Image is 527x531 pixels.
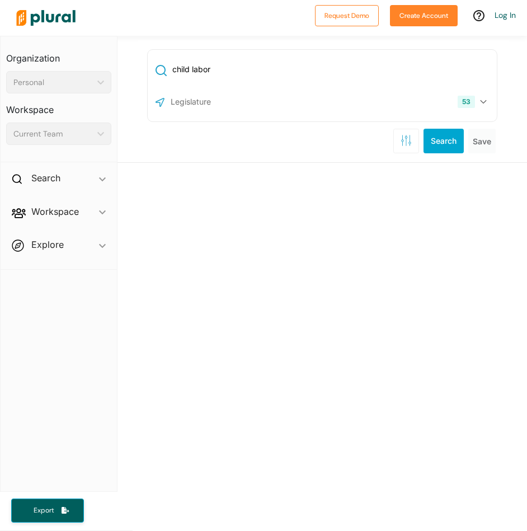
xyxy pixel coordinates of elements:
[26,506,62,515] span: Export
[31,172,60,184] h2: Search
[495,10,516,20] a: Log In
[401,135,412,144] span: Search Filters
[170,91,289,112] input: Legislature
[6,93,111,118] h3: Workspace
[13,128,93,140] div: Current Team
[453,91,494,112] button: 53
[11,499,84,523] button: Export
[315,5,379,26] button: Request Demo
[458,96,475,108] div: 53
[390,9,458,21] a: Create Account
[424,129,464,153] button: Search
[6,42,111,67] h3: Organization
[171,59,494,80] input: Enter keywords, bill # or legislator name
[13,77,93,88] div: Personal
[468,129,496,153] button: Save
[315,9,379,21] a: Request Demo
[390,5,458,26] button: Create Account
